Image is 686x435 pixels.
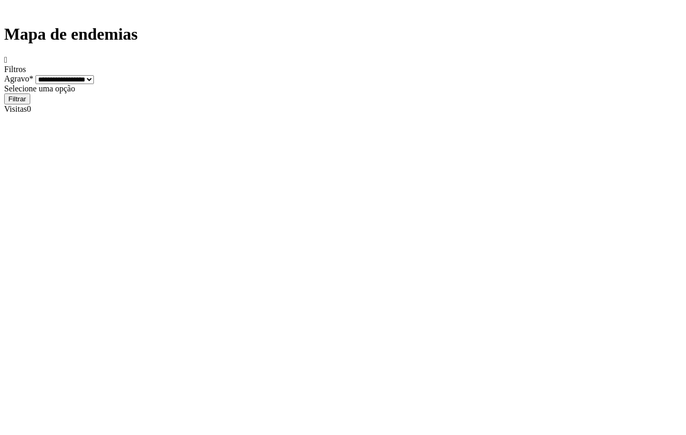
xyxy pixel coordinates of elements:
button: Filtrar [4,93,30,104]
span: 0 [27,104,31,113]
div: Visitas [4,104,682,114]
i:  [4,55,7,64]
h1: Mapa de endemias [4,25,682,44]
div: Selecione uma opção [4,84,682,93]
label: Agravo [4,74,33,83]
div: Filtros [4,65,682,74]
